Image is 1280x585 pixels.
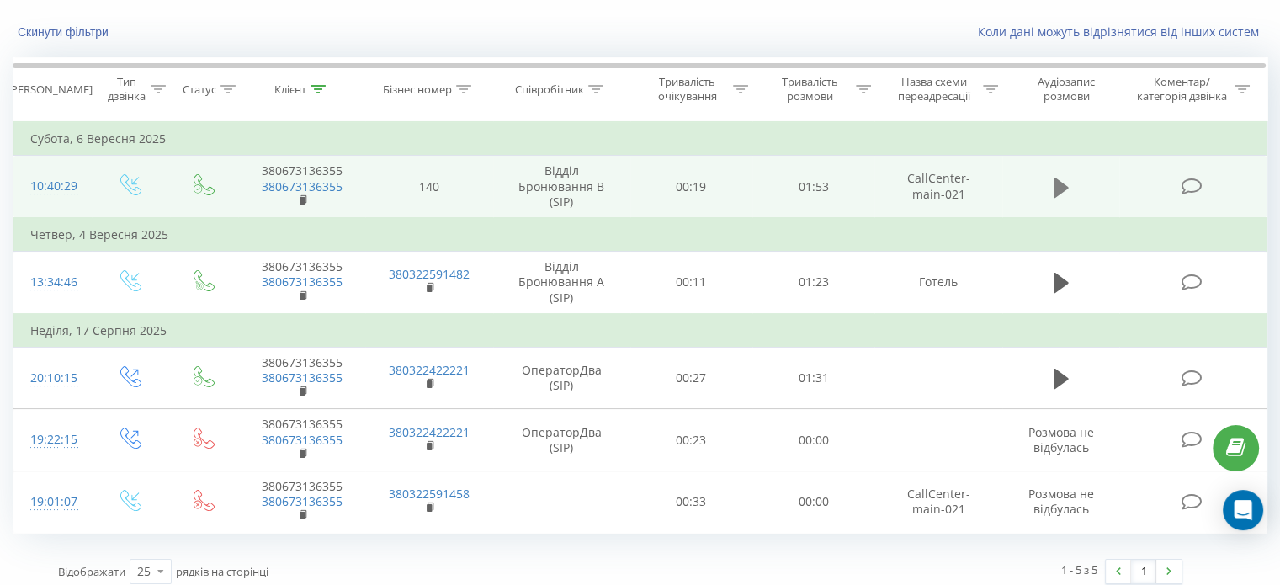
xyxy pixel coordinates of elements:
[1017,75,1116,104] div: Аудіозапис розмови
[383,82,452,97] div: Бізнес номер
[1223,490,1263,530] div: Open Intercom Messenger
[262,432,343,448] a: 380673136355
[1061,561,1097,578] div: 1 - 5 з 5
[493,347,630,409] td: ОператорДва (SIP)
[13,122,1267,156] td: Субота, 6 Вересня 2025
[262,178,343,194] a: 380673136355
[30,170,75,203] div: 10:40:29
[1131,560,1156,583] a: 1
[752,156,874,218] td: 01:53
[874,471,1001,534] td: CallCenter-main-021
[1028,424,1094,455] span: Розмова не відбулась
[630,471,752,534] td: 00:33
[630,156,752,218] td: 00:19
[30,266,75,299] div: 13:34:46
[13,24,117,40] button: Скинути фільтри
[13,218,1267,252] td: Четвер, 4 Вересня 2025
[630,409,752,471] td: 00:23
[30,486,75,519] div: 19:01:07
[752,347,874,409] td: 01:31
[274,82,306,97] div: Клієнт
[8,82,93,97] div: [PERSON_NAME]
[767,75,852,104] div: Тривалість розмови
[262,493,343,509] a: 380673136355
[752,252,874,314] td: 01:23
[389,486,470,502] a: 380322591458
[30,423,75,456] div: 19:22:15
[13,314,1267,348] td: Неділя, 17 Серпня 2025
[752,471,874,534] td: 00:00
[874,252,1001,314] td: Готель
[389,424,470,440] a: 380322422221
[493,409,630,471] td: ОператорДва (SIP)
[752,409,874,471] td: 00:00
[874,156,1001,218] td: CallCenter-main-021
[176,564,268,579] span: рядків на сторінці
[58,564,125,579] span: Відображати
[890,75,979,104] div: Назва схеми переадресації
[365,156,492,218] td: 140
[183,82,216,97] div: Статус
[106,75,146,104] div: Тип дзвінка
[630,347,752,409] td: 00:27
[493,252,630,314] td: Відділ Бронювання A (SIP)
[978,24,1267,40] a: Коли дані можуть відрізнятися вiд інших систем
[389,266,470,282] a: 380322591482
[137,563,151,580] div: 25
[1028,486,1094,517] span: Розмова не відбулась
[645,75,730,104] div: Тривалість очікування
[262,370,343,386] a: 380673136355
[1132,75,1230,104] div: Коментар/категорія дзвінка
[238,156,365,218] td: 380673136355
[238,252,365,314] td: 380673136355
[515,82,584,97] div: Співробітник
[238,409,365,471] td: 380673136355
[389,362,470,378] a: 380322422221
[262,274,343,290] a: 380673136355
[630,252,752,314] td: 00:11
[238,471,365,534] td: 380673136355
[493,156,630,218] td: Відділ Бронювання B (SIP)
[30,362,75,395] div: 20:10:15
[238,347,365,409] td: 380673136355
